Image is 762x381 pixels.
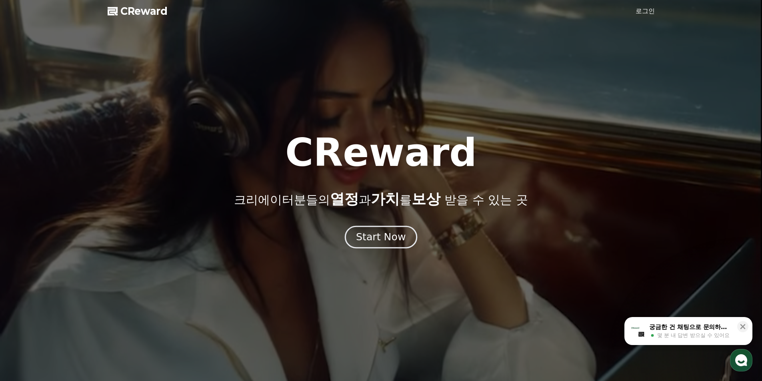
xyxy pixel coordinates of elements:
[345,225,417,248] button: Start Now
[346,234,416,242] a: Start Now
[330,191,359,207] span: 열정
[103,253,154,273] a: 설정
[120,5,168,18] span: CReward
[108,5,168,18] a: CReward
[636,6,655,16] a: 로그인
[25,265,30,272] span: 홈
[356,230,406,244] div: Start Now
[2,253,53,273] a: 홈
[371,191,400,207] span: 가치
[285,134,477,172] h1: CReward
[53,253,103,273] a: 대화
[412,191,440,207] span: 보상
[73,266,83,272] span: 대화
[124,265,133,272] span: 설정
[234,191,528,207] p: 크리에이터분들의 과 를 받을 수 있는 곳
